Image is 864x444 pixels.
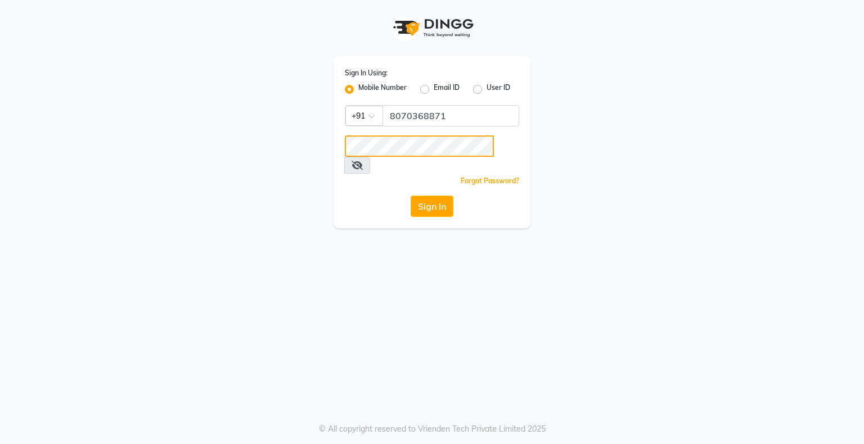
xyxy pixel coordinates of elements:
[411,196,453,217] button: Sign In
[382,105,519,126] input: Username
[461,176,519,185] a: Forgot Password?
[345,135,494,157] input: Username
[487,83,510,96] label: User ID
[387,11,477,44] img: logo1.svg
[358,83,407,96] label: Mobile Number
[434,83,460,96] label: Email ID
[345,68,388,78] label: Sign In Using:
